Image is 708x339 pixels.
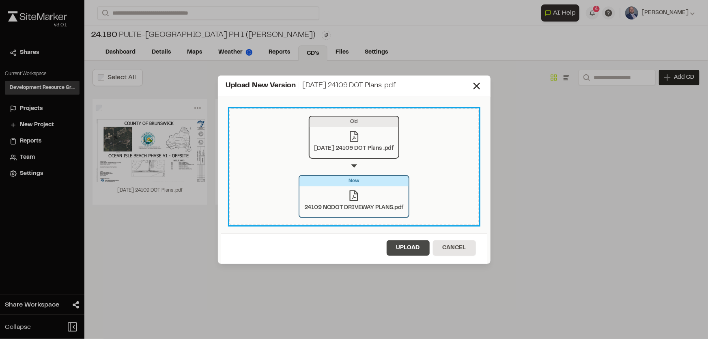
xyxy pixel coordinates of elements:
[387,240,430,256] button: Upload
[314,144,394,153] div: [DATE] 24109 DOT Plans .pdf
[302,82,396,89] span: [DATE] 24109 DOT Plans .pdf
[226,80,471,91] div: Upload New Version
[310,117,399,127] div: Old
[304,203,403,212] div: 24109 NCDOT DRIVEWAY PLANS.pdf
[299,176,408,186] div: New
[433,240,476,256] button: Cancel
[297,82,299,89] span: |
[229,108,479,225] div: Old[DATE] 24109 DOT Plans .pdfNew24109 NCDOT DRIVEWAY PLANS.pdf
